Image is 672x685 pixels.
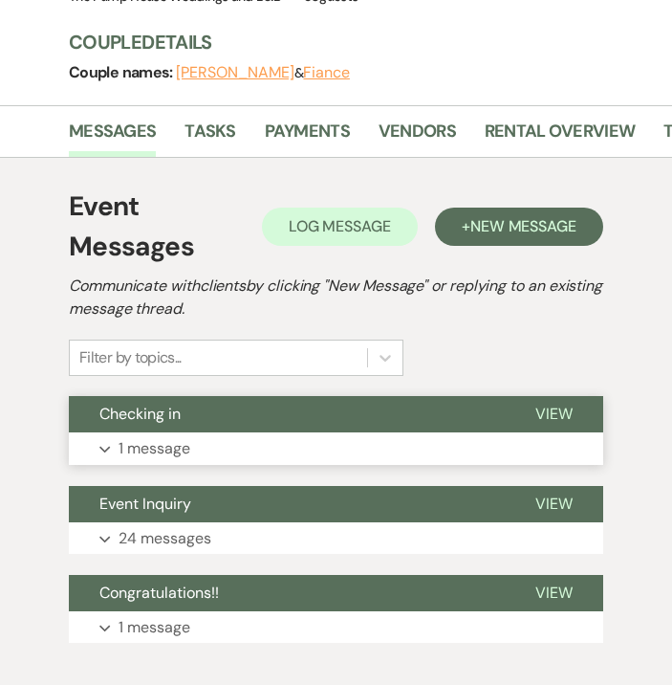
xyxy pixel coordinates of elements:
a: Payments [265,118,350,157]
span: Event Inquiry [99,494,191,514]
h1: Event Messages [69,187,262,267]
button: Event Inquiry [69,486,505,522]
span: Log Message [289,216,391,236]
span: View [535,404,573,424]
a: Rental Overview [485,118,635,157]
button: Fiance [303,65,350,80]
button: 1 message [69,432,603,465]
div: Filter by topics... [79,346,182,369]
button: [PERSON_NAME] [176,65,294,80]
button: View [505,486,603,522]
button: 24 messages [69,522,603,555]
button: Checking in [69,396,505,432]
span: View [535,494,573,514]
span: Congratulations!! [99,583,219,603]
button: View [505,575,603,611]
button: View [505,396,603,432]
h2: Communicate with clients by clicking "New Message" or replying to an existing message thread. [69,275,603,320]
button: +New Message [435,208,603,246]
a: Tasks [184,118,235,157]
span: View [535,583,573,603]
button: Log Message [262,208,418,246]
a: Vendors [379,118,456,157]
span: Couple names: [69,62,176,82]
p: 24 messages [119,526,211,551]
span: Checking in [99,404,181,424]
button: Congratulations!! [69,575,505,611]
span: New Message [470,216,576,236]
span: & [176,64,350,81]
h3: Couple Details [69,29,653,55]
a: Messages [69,118,156,157]
p: 1 message [119,615,190,640]
button: 1 message [69,611,603,644]
p: 1 message [119,436,190,461]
